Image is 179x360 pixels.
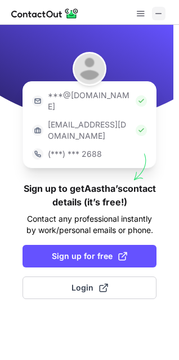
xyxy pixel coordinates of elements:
[48,119,131,142] p: [EMAIL_ADDRESS][DOMAIN_NAME]
[32,125,43,136] img: https://contactout.com/extension/app/static/media/login-work-icon.638a5007170bc45168077fde17b29a1...
[23,245,156,267] button: Sign up for free
[136,125,147,136] img: Check Icon
[11,7,79,20] img: ContactOut v5.3.10
[73,52,106,86] img: Aastha Khurana
[32,148,43,160] img: https://contactout.com/extension/app/static/media/login-phone-icon.bacfcb865e29de816d437549d7f4cb...
[71,282,108,293] span: Login
[23,276,156,299] button: Login
[136,95,147,107] img: Check Icon
[32,95,43,107] img: https://contactout.com/extension/app/static/media/login-email-icon.f64bce713bb5cd1896fef81aa7b14a...
[23,213,156,236] p: Contact any professional instantly by work/personal emails or phone.
[52,251,127,262] span: Sign up for free
[23,182,156,209] h1: Sign up to get Aastha’s contact details (it’s free!)
[48,90,131,112] p: ***@[DOMAIN_NAME]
